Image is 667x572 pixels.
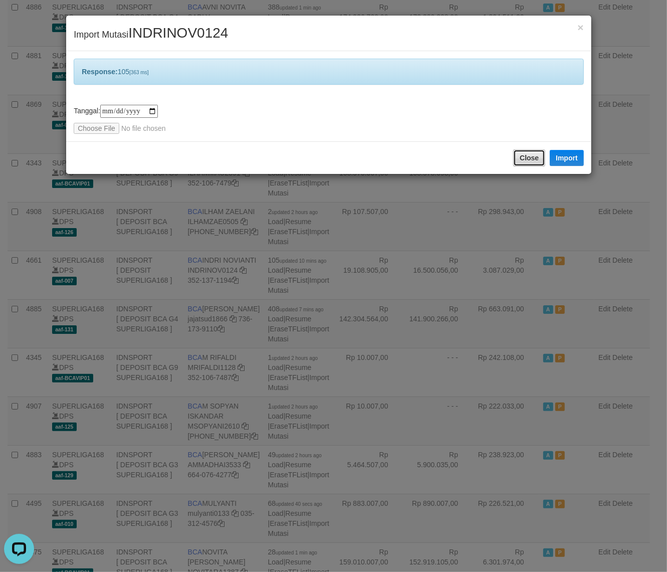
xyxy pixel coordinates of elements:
[4,4,34,34] button: Open LiveChat chat widget
[578,22,584,33] button: Close
[74,30,228,40] span: Import Mutasi
[129,70,148,75] span: [363 ms]
[74,105,584,134] div: Tanggal:
[513,149,545,166] button: Close
[74,59,584,85] div: 105
[82,68,118,76] b: Response:
[128,25,228,41] span: INDRINOV0124
[550,150,584,166] button: Import
[578,22,584,33] span: ×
